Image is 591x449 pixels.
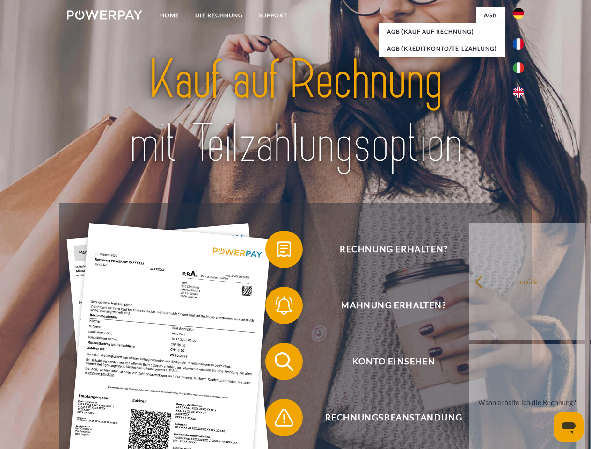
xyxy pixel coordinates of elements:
[379,40,505,57] a: AGB (Kreditkonto/Teilzahlung)
[67,10,142,20] img: logo-powerpay-white.svg
[279,343,508,380] span: Konto einsehen
[272,350,296,373] img: qb_search.svg
[379,23,505,40] a: AGB (Kauf auf Rechnung)
[513,8,524,19] img: de
[279,231,508,268] span: Rechnung erhalten?
[265,287,509,324] button: Mahnung erhalten?
[279,287,508,324] span: Mahnung erhalten?
[476,7,505,24] a: agb
[513,62,524,73] img: it
[152,7,187,24] a: Home
[474,396,580,408] div: Wann erhalte ich die Rechnung?
[272,294,296,317] img: qb_bell.svg
[554,412,584,442] iframe: Schaltfläche zum Öffnen des Messaging-Fensters
[89,45,502,179] img: title-powerpay_de.svg
[265,231,509,268] button: Rechnung erhalten?
[272,406,296,429] img: qb_warning.svg
[187,7,251,24] a: DIE RECHNUNG
[474,275,580,288] div: zurück
[279,399,508,436] span: Rechnungsbeanstandung
[265,343,509,380] button: Konto einsehen
[272,238,296,261] img: qb_bill.svg
[513,38,524,50] img: fr
[513,87,524,98] img: en
[251,7,295,24] a: SUPPORT
[265,399,509,436] button: Rechnungsbeanstandung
